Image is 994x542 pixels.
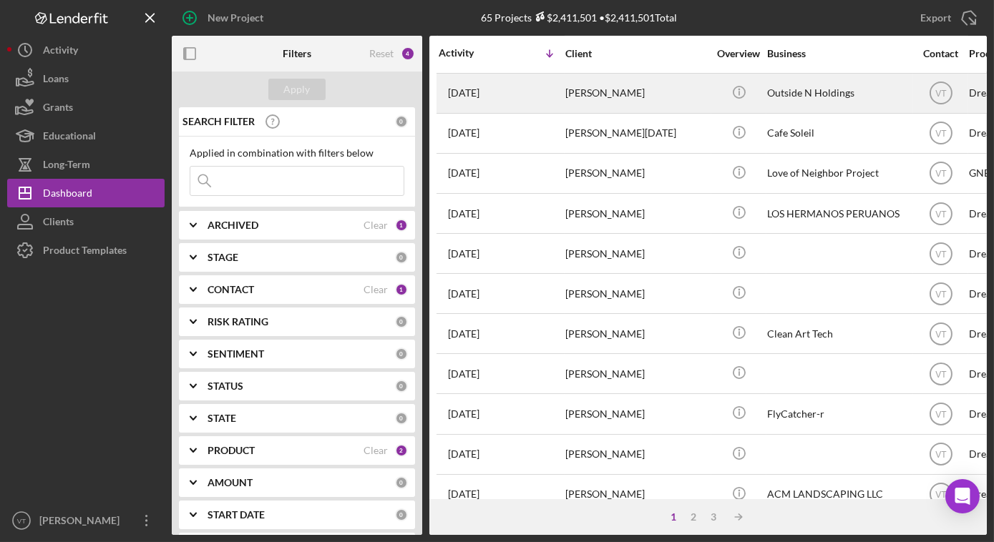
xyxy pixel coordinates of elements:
div: [PERSON_NAME] [565,315,708,353]
time: 2025-09-24 13:41 [448,368,479,380]
text: VT [935,370,947,380]
div: 1 [395,219,408,232]
button: Product Templates [7,236,165,265]
div: [PERSON_NAME] [565,235,708,272]
text: VT [935,129,947,139]
time: 2025-09-25 00:24 [448,208,479,220]
button: Activity [7,36,165,64]
text: VT [935,249,947,259]
div: 2 [684,511,704,523]
time: 2025-09-23 23:46 [448,448,479,460]
div: ACM LANDSCAPING LLC [767,476,910,513]
text: VT [17,517,26,525]
div: Applied in combination with filters below [190,147,404,159]
div: Overview [712,48,766,59]
div: Clear [364,284,388,295]
div: Clear [364,220,388,231]
time: 2025-09-24 19:02 [448,288,479,300]
div: Activity [43,36,78,68]
time: 2025-09-25 14:57 [448,167,479,179]
div: Long-Term [43,150,90,182]
div: Clients [43,207,74,240]
div: Business [767,48,910,59]
div: Grants [43,93,73,125]
div: Cafe Soleil [767,114,910,152]
div: Outside N Holdings [767,74,910,112]
div: Loans [43,64,69,97]
text: VT [935,410,947,420]
text: VT [935,450,947,460]
div: 0 [395,315,408,328]
div: [PERSON_NAME][DATE] [565,114,708,152]
div: New Project [208,4,263,32]
button: Loans [7,64,165,93]
div: [PERSON_NAME] [565,435,708,473]
div: Product Templates [43,236,127,268]
b: SENTIMENT [208,348,264,360]
text: VT [935,89,947,99]
a: Educational [7,122,165,150]
b: PRODUCT [208,445,255,456]
b: START DATE [208,509,265,521]
div: LOS HERMANOS PERUANOS [767,194,910,232]
time: 2025-09-24 18:48 [448,328,479,340]
div: [PERSON_NAME] [565,154,708,192]
div: [PERSON_NAME] [565,355,708,393]
div: Clean Art Tech [767,315,910,353]
button: VT[PERSON_NAME] [7,506,165,535]
b: AMOUNT [208,477,253,488]
div: 0 [395,412,408,425]
b: CONTACT [208,284,254,295]
div: 0 [395,508,408,521]
b: SEARCH FILTER [182,116,255,127]
time: 2025-09-25 15:24 [448,127,479,139]
div: [PERSON_NAME] [565,275,708,312]
div: FlyCatcher-r [767,395,910,433]
text: VT [935,169,947,179]
div: Clear [364,445,388,456]
a: Dashboard [7,179,165,207]
div: [PERSON_NAME] [36,506,129,538]
time: 2025-09-23 21:00 [448,488,479,500]
b: Filters [283,48,311,59]
time: 2025-09-24 11:59 [448,408,479,420]
div: [PERSON_NAME] [565,74,708,112]
text: VT [935,329,947,339]
div: 0 [395,348,408,360]
div: 1 [664,511,684,523]
b: ARCHIVED [208,220,258,231]
div: $2,411,501 [532,11,598,24]
div: Export [920,4,951,32]
div: 4 [401,46,415,61]
div: Educational [43,122,96,154]
div: 2 [395,444,408,457]
a: Clients [7,207,165,236]
div: 0 [395,115,408,128]
div: Client [565,48,708,59]
button: New Project [172,4,278,32]
time: 2025-09-25 16:13 [448,87,479,99]
b: RISK RATING [208,316,268,327]
div: 65 Projects • $2,411,501 Total [482,11,678,24]
b: STATE [208,413,236,424]
text: VT [935,289,947,299]
button: Long-Term [7,150,165,179]
div: [PERSON_NAME] [565,476,708,513]
div: 0 [395,251,408,264]
b: STAGE [208,252,238,263]
text: VT [935,490,947,500]
div: Reset [369,48,394,59]
div: Dashboard [43,179,92,211]
div: [PERSON_NAME] [565,194,708,232]
div: Apply [284,79,311,100]
div: 0 [395,380,408,393]
button: Grants [7,93,165,122]
div: Open Intercom Messenger [945,479,980,513]
div: 1 [395,283,408,296]
button: Export [906,4,987,32]
div: Love of Neighbor Project [767,154,910,192]
b: STATUS [208,380,243,392]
